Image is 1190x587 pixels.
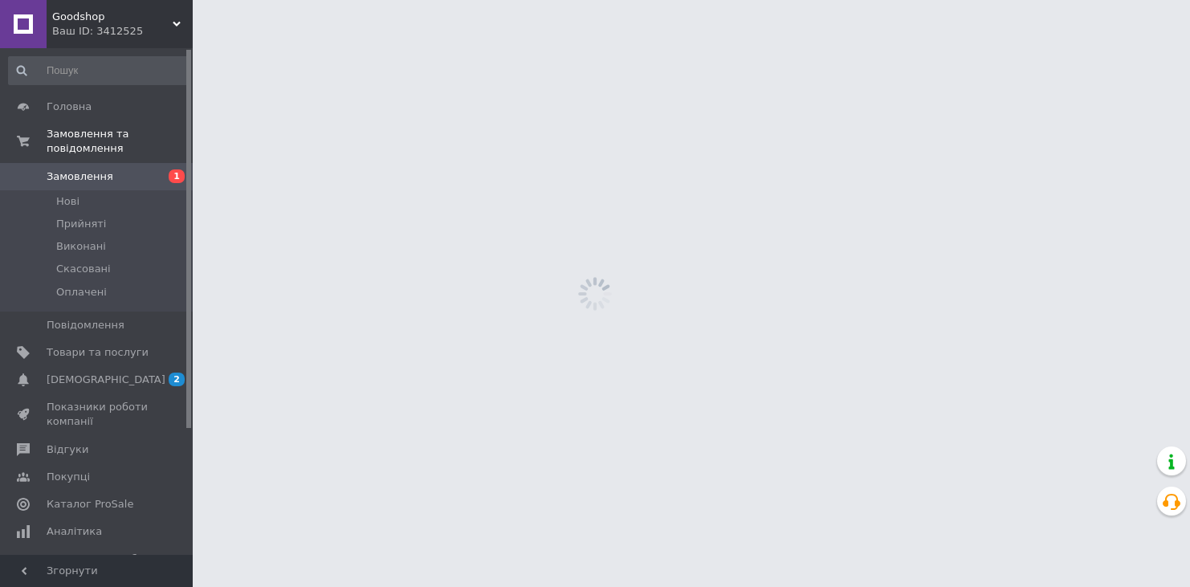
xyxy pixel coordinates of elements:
[169,169,185,183] span: 1
[56,262,111,276] span: Скасовані
[47,127,193,156] span: Замовлення та повідомлення
[47,318,124,332] span: Повідомлення
[47,345,149,360] span: Товари та послуги
[47,470,90,484] span: Покупці
[47,552,149,581] span: Інструменти веб-майстра та SEO
[52,24,193,39] div: Ваш ID: 3412525
[56,285,107,300] span: Оплачені
[56,239,106,254] span: Виконані
[47,524,102,539] span: Аналітика
[47,400,149,429] span: Показники роботи компанії
[47,497,133,512] span: Каталог ProSale
[8,56,190,85] input: Пошук
[56,194,79,209] span: Нові
[47,169,113,184] span: Замовлення
[52,10,173,24] span: Goodshop
[47,100,92,114] span: Головна
[169,373,185,386] span: 2
[56,217,106,231] span: Прийняті
[47,373,165,387] span: [DEMOGRAPHIC_DATA]
[47,442,88,457] span: Відгуки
